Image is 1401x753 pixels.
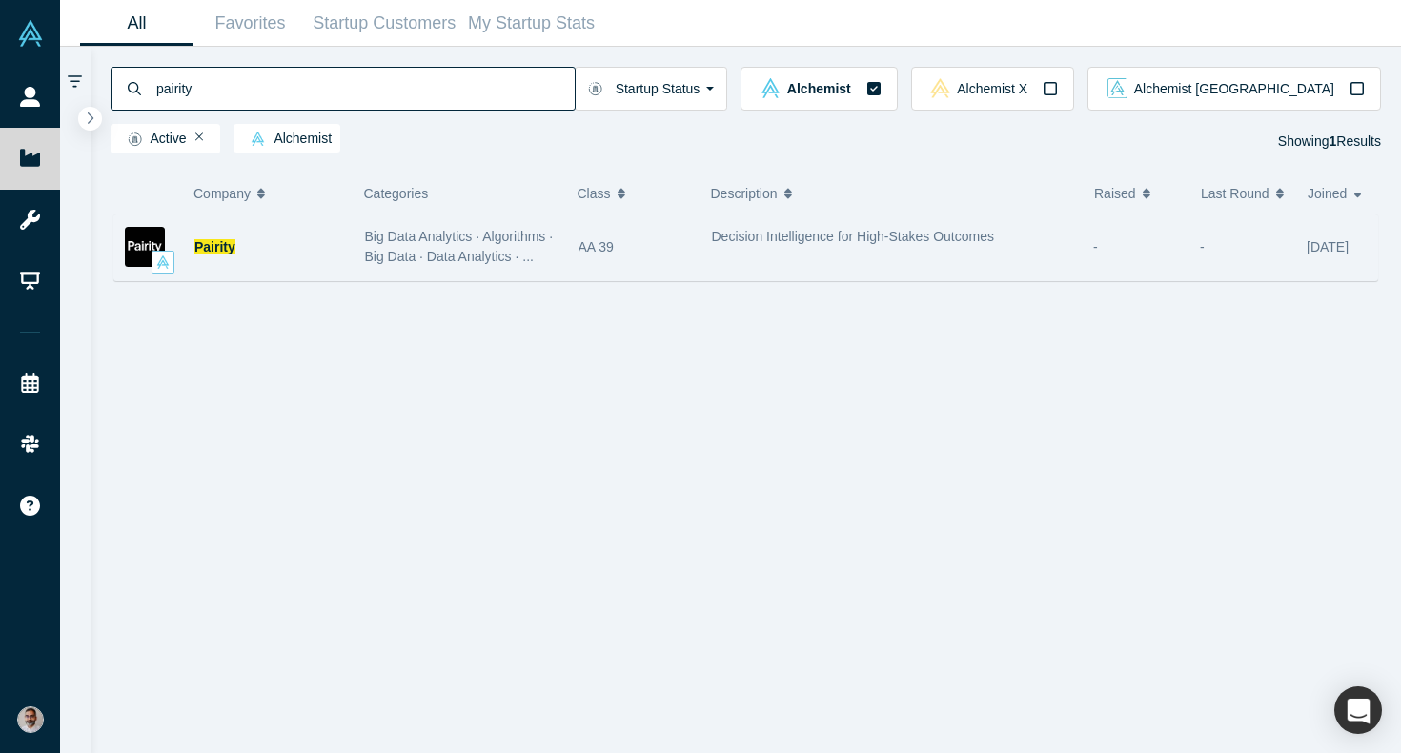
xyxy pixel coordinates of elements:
[1307,239,1349,254] span: [DATE]
[787,82,851,95] span: Alchemist
[911,67,1074,111] button: alchemistx Vault LogoAlchemist X
[1094,173,1136,214] span: Raised
[193,1,307,46] a: Favorites
[242,132,332,147] span: Alchemist
[1201,173,1288,214] button: Last Round
[1094,173,1181,214] button: Raised
[80,1,193,46] a: All
[712,229,994,244] span: Decision Intelligence for High-Stakes Outcomes
[761,78,781,98] img: alchemist Vault Logo
[125,227,165,267] img: Pairity's Logo
[957,82,1027,95] span: Alchemist X
[1308,173,1347,214] span: Joined
[462,1,601,46] a: My Startup Stats
[1278,133,1381,149] span: Showing Results
[578,173,611,214] span: Class
[1087,67,1381,111] button: alchemist_aj Vault LogoAlchemist [GEOGRAPHIC_DATA]
[364,186,429,201] span: Categories
[1308,173,1368,214] button: Joined
[741,67,897,111] button: alchemist Vault LogoAlchemist
[578,173,681,214] button: Class
[588,81,602,96] img: Startup status
[1093,239,1098,254] span: -
[579,214,692,280] div: AA 39
[119,132,187,147] span: Active
[17,20,44,47] img: Alchemist Vault Logo
[128,132,142,147] img: Startup status
[575,67,728,111] button: Startup Status
[1107,78,1127,98] img: alchemist_aj Vault Logo
[195,131,204,144] button: Remove Filter
[365,229,554,264] span: Big Data Analytics · Algorithms · Big Data · Data Analytics · ...
[193,173,334,214] button: Company
[194,239,235,254] a: Pairity
[711,173,778,214] span: Description
[1200,239,1205,254] span: -
[1134,82,1334,95] span: Alchemist [GEOGRAPHIC_DATA]
[251,132,265,146] img: alchemist Vault Logo
[711,173,1075,214] button: Description
[930,78,950,98] img: alchemistx Vault Logo
[193,173,251,214] span: Company
[307,1,462,46] a: Startup Customers
[1330,133,1337,149] strong: 1
[154,66,575,111] input: Search by company name, class, customer, one-liner or category
[1201,173,1269,214] span: Last Round
[156,255,170,269] img: alchemist Vault Logo
[17,706,44,733] img: Gotam Bhardwaj's Account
